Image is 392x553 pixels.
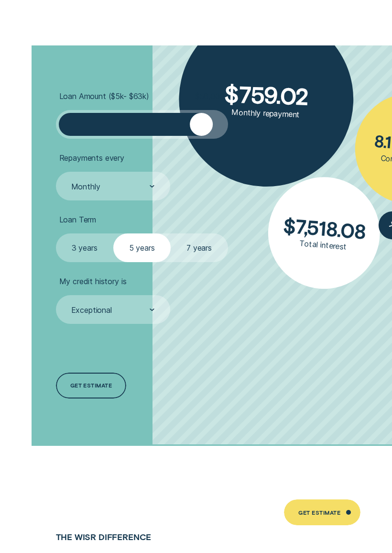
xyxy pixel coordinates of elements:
[59,91,149,101] span: Loan Amount ( $5k - $63k )
[284,499,360,525] a: Get Estimate
[56,373,127,398] a: Get estimate
[59,215,97,224] span: Loan Term
[59,153,124,163] span: Repayments every
[113,233,171,262] label: 5 years
[195,91,225,101] span: $ 58,000
[71,182,100,191] div: Monthly
[171,233,228,262] label: 7 years
[56,233,113,262] label: 3 years
[59,276,127,286] span: My credit history is
[56,532,143,542] h4: The Wisr Difference
[71,305,112,315] div: Exceptional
